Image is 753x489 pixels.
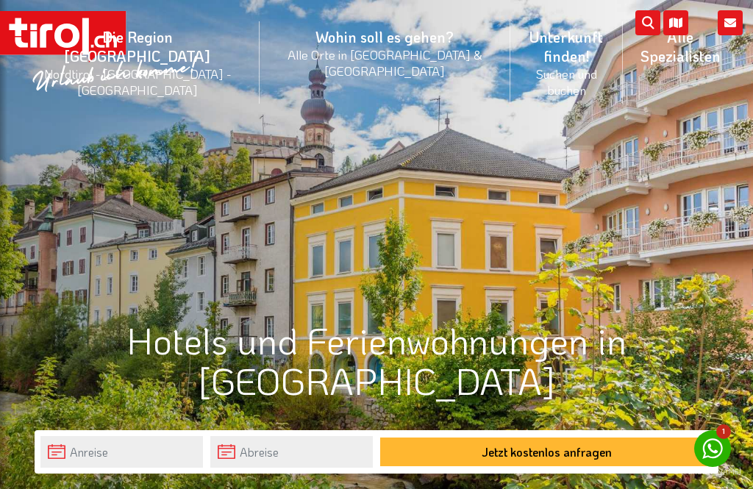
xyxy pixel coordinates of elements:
i: Karte öffnen [663,10,688,35]
h1: Hotels und Ferienwohnungen in [GEOGRAPHIC_DATA] [35,320,718,401]
a: Die Region [GEOGRAPHIC_DATA]Nordtirol - [GEOGRAPHIC_DATA] - [GEOGRAPHIC_DATA] [15,11,260,114]
small: Alle Orte in [GEOGRAPHIC_DATA] & [GEOGRAPHIC_DATA] [277,46,493,79]
a: Alle Spezialisten [623,11,738,82]
button: Jetzt kostenlos anfragen [380,438,713,466]
a: Wohin soll es gehen?Alle Orte in [GEOGRAPHIC_DATA] & [GEOGRAPHIC_DATA] [260,11,510,95]
a: Unterkunft finden!Suchen und buchen [510,11,623,114]
span: 1 [716,424,731,439]
small: Suchen und buchen [528,65,605,98]
small: Nordtirol - [GEOGRAPHIC_DATA] - [GEOGRAPHIC_DATA] [32,65,242,98]
i: Kontakt [718,10,743,35]
input: Anreise [40,436,203,468]
input: Abreise [210,436,373,468]
a: 1 [694,430,731,467]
